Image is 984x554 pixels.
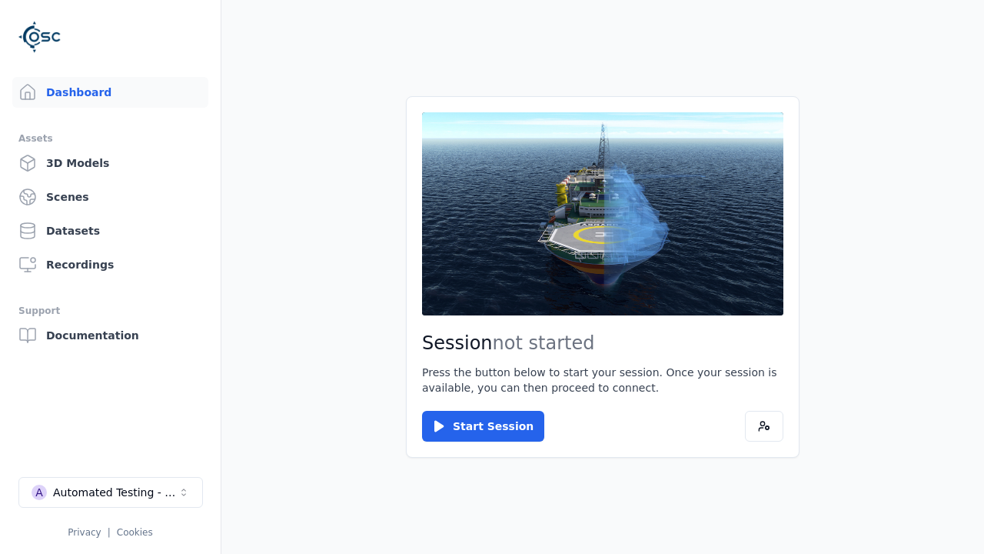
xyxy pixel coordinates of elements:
span: | [108,527,111,538]
div: Automated Testing - Playwright [53,485,178,500]
a: Scenes [12,182,208,212]
button: Start Session [422,411,544,442]
a: 3D Models [12,148,208,179]
h2: Session [422,331,783,355]
a: Dashboard [12,77,208,108]
a: Recordings [12,249,208,280]
p: Press the button below to start your session. Once your session is available, you can then procee... [422,365,783,395]
div: Support [18,302,202,320]
div: A [32,485,47,500]
div: Assets [18,129,202,148]
a: Cookies [117,527,153,538]
a: Privacy [68,527,101,538]
a: Documentation [12,320,208,351]
span: not started [493,332,595,354]
img: Logo [18,15,61,58]
button: Select a workspace [18,477,203,508]
a: Datasets [12,215,208,246]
